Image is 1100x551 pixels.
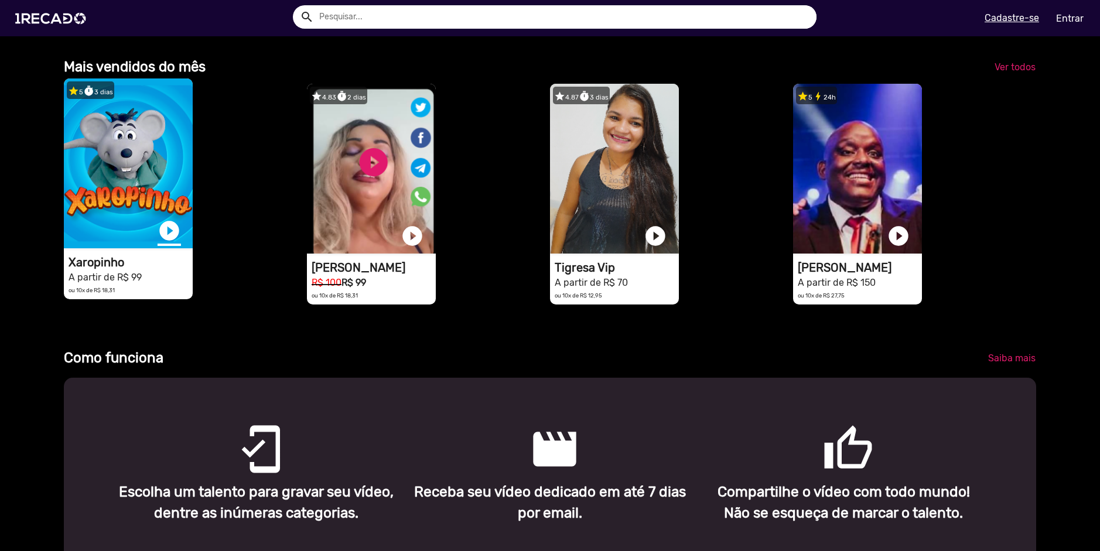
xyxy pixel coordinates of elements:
[798,261,922,275] h1: [PERSON_NAME]
[64,78,193,248] video: 1RECADO vídeos dedicados para fãs e empresas
[793,84,922,254] video: 1RECADO vídeos dedicados para fãs e empresas
[798,292,845,299] small: ou 10x de R$ 27,75
[529,423,543,437] mat-icon: movie
[296,6,316,26] button: Example home icon
[550,84,679,254] video: 1RECADO vídeos dedicados para fãs e empresas
[235,423,249,437] mat-icon: mobile_friendly
[1048,8,1091,29] a: Entrar
[555,277,628,288] small: A partir de R$ 70
[310,5,817,29] input: Pesquisar...
[341,277,366,288] b: R$ 99
[300,10,314,24] mat-icon: Example home icon
[985,12,1039,23] u: Cadastre-se
[158,219,181,242] a: play_circle_filled
[307,84,436,254] video: 1RECADO vídeos dedicados para fãs e empresas
[69,272,142,283] small: A partir de R$ 99
[822,423,836,437] mat-icon: thumb_up_outlined
[555,292,602,299] small: ou 10x de R$ 12,95
[995,61,1036,73] span: Ver todos
[69,255,193,269] h1: Xaropinho
[644,224,667,248] a: play_circle_filled
[798,277,876,288] small: A partir de R$ 150
[312,261,436,275] h1: [PERSON_NAME]
[555,261,679,275] h1: Tigresa Vip
[401,224,424,248] a: play_circle_filled
[64,59,206,75] b: Mais vendidos do mês
[312,292,358,299] small: ou 10x de R$ 18,31
[312,277,341,288] small: R$ 100
[118,481,394,524] p: Escolha um talento para gravar seu vídeo, dentre as inúmeras categorias.
[706,481,982,524] p: Compartilhe o vídeo com todo mundo! Não se esqueça de marcar o talento.
[887,224,910,248] a: play_circle_filled
[412,481,688,524] p: Receba seu vídeo dedicado em até 7 dias por email.
[64,350,163,366] b: Como funciona
[979,348,1045,369] a: Saiba mais
[69,287,115,293] small: ou 10x de R$ 18,31
[988,352,1036,364] span: Saiba mais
